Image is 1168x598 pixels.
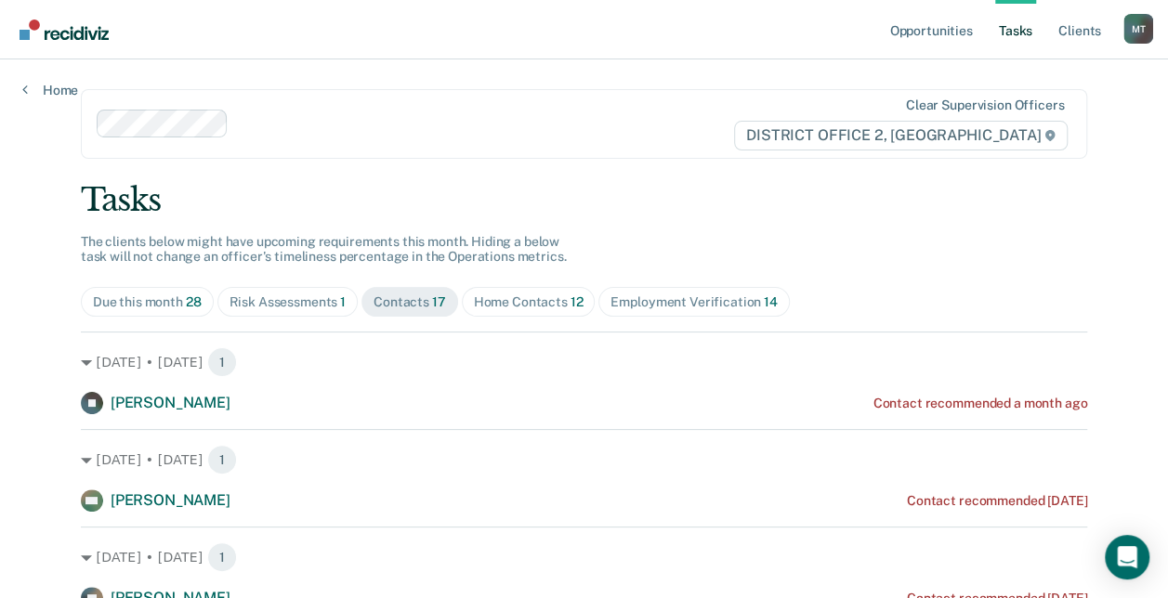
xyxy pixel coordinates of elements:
[734,121,1068,150] span: DISTRICT OFFICE 2, [GEOGRAPHIC_DATA]
[20,19,109,40] img: Recidiviz
[432,294,446,309] span: 17
[81,445,1087,474] div: [DATE] • [DATE] 1
[907,493,1087,509] div: Contact recommended [DATE]
[873,396,1087,411] div: Contact recommended a month ago
[1123,14,1153,44] div: M T
[474,294,584,310] div: Home Contacts
[81,347,1087,377] div: [DATE] • [DATE] 1
[207,347,237,377] span: 1
[81,234,567,265] span: The clients below might have upcoming requirements this month. Hiding a below task will not chang...
[111,394,230,411] span: [PERSON_NAME]
[340,294,346,309] span: 1
[111,491,230,509] span: [PERSON_NAME]
[1105,535,1149,579] div: Open Intercom Messenger
[571,294,584,309] span: 12
[186,294,202,309] span: 28
[81,542,1087,572] div: [DATE] • [DATE] 1
[906,97,1064,113] div: Clear supervision officers
[207,542,237,572] span: 1
[1123,14,1153,44] button: Profile dropdown button
[374,294,446,310] div: Contacts
[81,181,1087,219] div: Tasks
[22,82,78,98] a: Home
[207,445,237,474] span: 1
[230,294,347,310] div: Risk Assessments
[764,294,778,309] span: 14
[93,294,202,310] div: Due this month
[610,294,777,310] div: Employment Verification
